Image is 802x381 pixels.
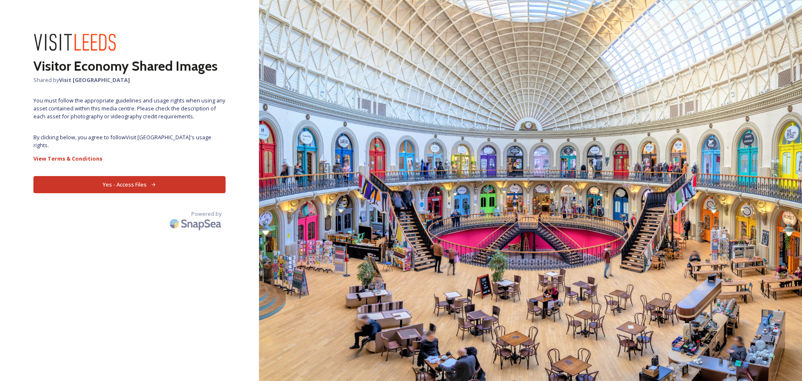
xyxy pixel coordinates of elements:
strong: Visit [GEOGRAPHIC_DATA] [59,76,130,84]
span: Shared by [33,76,226,84]
h2: Visitor Economy Shared Images [33,56,226,76]
img: download%20(2).png [33,33,117,52]
button: Yes - Access Files [33,176,226,193]
img: SnapSea Logo [167,214,226,233]
a: View Terms & Conditions [33,153,226,164]
span: Powered by [191,210,221,218]
strong: View Terms & Conditions [33,155,102,162]
span: By clicking below, you agree to follow Visit [GEOGRAPHIC_DATA] 's usage rights. [33,133,226,149]
span: You must follow the appropriate guidelines and usage rights when using any asset contained within... [33,97,226,121]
